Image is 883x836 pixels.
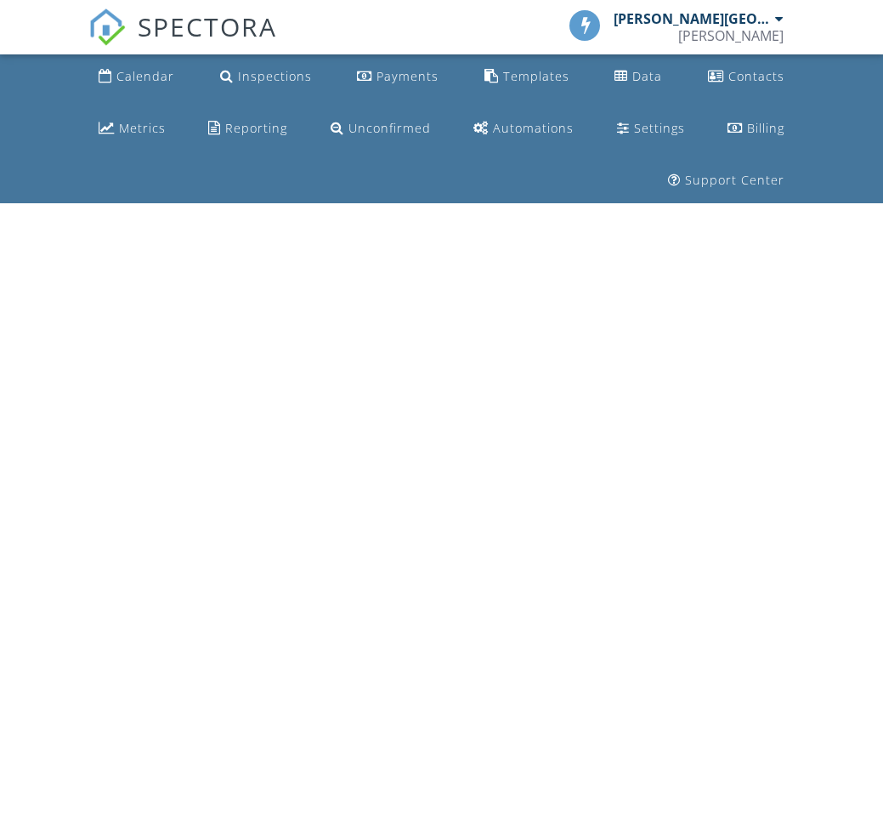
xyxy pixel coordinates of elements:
[701,61,791,93] a: Contacts
[238,68,312,84] div: Inspections
[213,61,319,93] a: Inspections
[614,10,771,27] div: [PERSON_NAME][GEOGRAPHIC_DATA]
[348,120,431,136] div: Unconfirmed
[467,113,580,145] a: Automations (Basic)
[88,9,126,46] img: The Best Home Inspection Software - Spectora
[376,68,439,84] div: Payments
[610,113,692,145] a: Settings
[634,120,685,136] div: Settings
[119,120,166,136] div: Metrics
[324,113,438,145] a: Unconfirmed
[728,68,784,84] div: Contacts
[608,61,669,93] a: Data
[92,113,173,145] a: Metrics
[225,120,287,136] div: Reporting
[493,120,574,136] div: Automations
[138,9,277,44] span: SPECTORA
[632,68,662,84] div: Data
[92,61,181,93] a: Calendar
[116,68,174,84] div: Calendar
[201,113,294,145] a: Reporting
[503,68,569,84] div: Templates
[661,165,791,196] a: Support Center
[685,172,784,188] div: Support Center
[88,23,277,59] a: SPECTORA
[721,113,791,145] a: Billing
[478,61,576,93] a: Templates
[678,27,784,44] div: Robert Kelly
[350,61,445,93] a: Payments
[747,120,784,136] div: Billing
